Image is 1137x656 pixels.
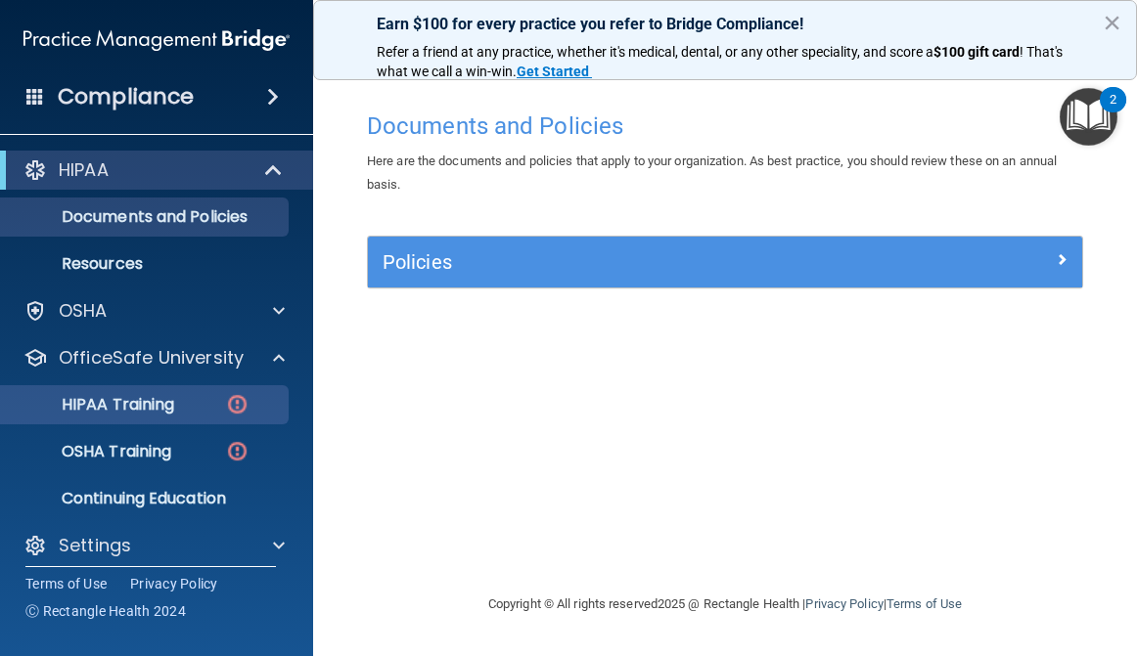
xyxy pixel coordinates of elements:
a: Settings [23,534,285,557]
a: OSHA [23,299,285,323]
p: OSHA [59,299,108,323]
h5: Policies [383,251,889,273]
p: Earn $100 for every practice you refer to Bridge Compliance! [377,15,1073,33]
a: Privacy Policy [805,596,883,611]
h4: Compliance [58,83,194,110]
span: Here are the documents and policies that apply to your organization. As best practice, you should... [367,153,1057,192]
span: ! That's what we call a win-win. [377,44,1066,79]
p: Continuing Education [13,489,280,508]
div: Copyright © All rights reserved 2025 @ Rectangle Health | | [368,573,1082,635]
button: Open Resource Center, 2 new notifications [1060,88,1117,146]
a: Policies [383,246,1068,278]
p: HIPAA Training [13,395,174,415]
h4: Documents and Policies [367,113,1083,139]
p: OfficeSafe University [59,346,244,370]
span: Ⓒ Rectangle Health 2024 [25,601,186,621]
p: HIPAA [59,158,109,182]
a: Terms of Use [25,574,107,593]
span: Refer a friend at any practice, whether it's medical, dental, or any other speciality, and score a [377,44,933,60]
p: OSHA Training [13,442,171,461]
p: Documents and Policies [13,207,280,227]
a: OfficeSafe University [23,346,285,370]
a: Privacy Policy [130,574,218,593]
img: danger-circle.6113f641.png [225,392,250,416]
a: HIPAA [23,158,284,182]
img: PMB logo [23,21,290,60]
p: Resources [13,254,280,274]
a: Terms of Use [887,596,962,611]
p: Settings [59,534,131,557]
strong: Get Started [517,64,589,79]
div: 2 [1110,100,1116,125]
a: Get Started [517,64,592,79]
button: Close [1103,7,1121,38]
strong: $100 gift card [933,44,1020,60]
img: danger-circle.6113f641.png [225,439,250,463]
